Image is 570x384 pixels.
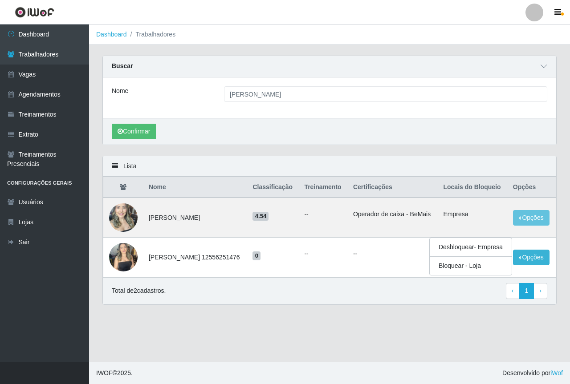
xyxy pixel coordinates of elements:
span: IWOF [96,369,113,376]
a: 1 [519,283,534,299]
th: Treinamento [299,177,348,198]
div: Lista [103,156,556,177]
th: Locais do Bloqueio [438,177,507,198]
button: Opções [513,210,550,226]
img: 1743001301270.jpeg [109,198,138,236]
span: 4.54 [252,212,269,221]
span: › [539,287,541,294]
span: ‹ [512,287,514,294]
span: 0 [252,251,261,260]
img: 1741796962772.jpeg [109,238,138,276]
p: Total de 2 cadastros. [112,286,166,295]
img: CoreUI Logo [15,7,54,18]
button: Confirmar [112,124,156,139]
nav: breadcrumb [89,24,570,45]
a: iWof [550,369,563,376]
a: Previous [506,283,520,299]
td: [PERSON_NAME] [143,198,248,238]
th: Opções [508,177,556,198]
li: Operador de caixa - BeMais [353,210,433,219]
a: Dashboard [96,31,127,38]
ul: -- [304,249,342,259]
span: Desenvolvido por [502,368,563,378]
button: Bloquear - Loja [430,257,512,275]
td: [PERSON_NAME] 12556251476 [143,238,248,277]
th: Nome [143,177,248,198]
th: Classificação [247,177,299,198]
p: -- [353,249,433,259]
li: Trabalhadores [127,30,176,39]
label: Nome [112,86,128,96]
span: © 2025 . [96,368,133,378]
th: Certificações [348,177,438,198]
input: Digite o Nome... [224,86,547,102]
strong: Buscar [112,62,133,69]
button: Opções [513,250,550,265]
button: Desbloquear - Empresa [430,238,512,257]
nav: pagination [506,283,547,299]
li: Empresa [443,210,502,219]
a: Next [533,283,547,299]
ul: -- [304,210,342,219]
